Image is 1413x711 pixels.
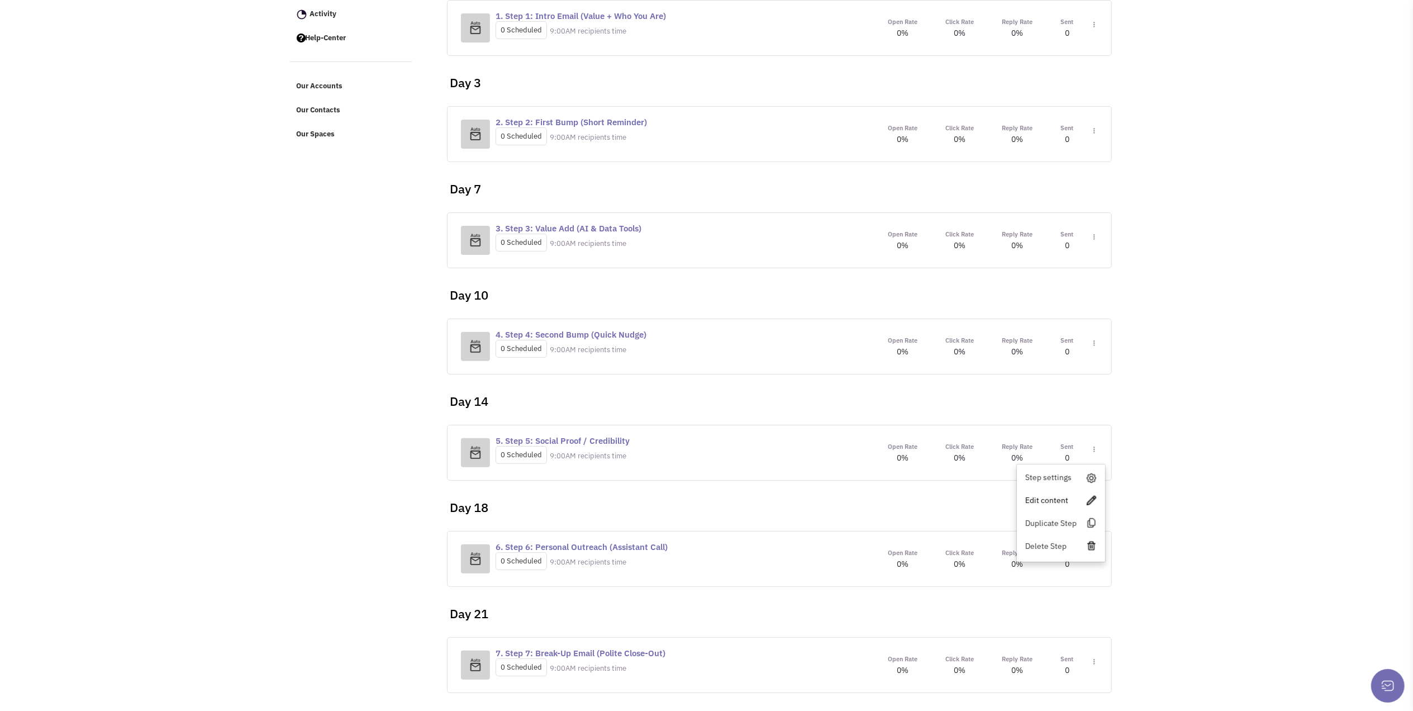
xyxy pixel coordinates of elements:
[954,347,965,357] span: 0%
[469,339,482,354] img: icon-autoemail-2x.png
[954,453,965,463] span: 0%
[897,453,908,463] span: 0%
[1065,134,1069,144] span: 0
[469,657,482,672] img: icon-autoemail-2x.png
[897,559,908,569] span: 0%
[550,451,626,462] p: 9:00AM recipients time
[888,229,917,240] p: Open Rate
[1086,473,1097,484] img: akar-icons_gear.png
[496,446,547,464] p: 0 Scheduled
[1093,22,1095,28] img: editmenu
[291,28,413,49] a: Help-Center
[291,124,413,145] a: Our Spaces
[888,441,917,452] p: Open Rate
[496,117,647,127] a: 2. Step 2: First Bump (Short Reminder)
[496,435,630,446] a: 5. Step 5: Social Proof / Credibility
[945,653,974,665] p: Click Rate
[1011,347,1023,357] span: 0%
[1060,441,1073,452] p: Sent
[1065,665,1069,675] span: 0
[1060,653,1073,665] p: Sent
[1093,128,1095,134] img: editmenu
[441,162,1117,207] div: Day 7
[310,9,337,18] span: Activity
[1011,559,1023,569] span: 0%
[1093,659,1095,665] img: editmenu
[1093,340,1095,347] img: editmenu
[1017,490,1105,510] a: Edit content
[954,665,965,675] span: 0%
[888,653,917,665] p: Open Rate
[945,16,974,27] p: Click Rate
[888,122,917,134] p: Open Rate
[469,20,482,35] img: icon-autoemail-2x.png
[1060,335,1073,346] p: Sent
[441,481,1117,525] div: Day 18
[441,268,1117,313] div: Day 10
[441,587,1117,632] div: Day 21
[1002,122,1033,134] p: Reply Rate
[1065,453,1069,463] span: 0
[550,239,626,249] p: 9:00AM recipients time
[1002,653,1033,665] p: Reply Rate
[888,16,917,27] p: Open Rate
[897,28,908,38] span: 0%
[1017,536,1105,556] a: Delete Step
[954,28,965,38] span: 0%
[1002,335,1033,346] p: Reply Rate
[897,665,908,675] span: 0%
[1060,229,1073,240] p: Sent
[888,547,917,558] p: Open Rate
[1002,229,1033,240] p: Reply Rate
[1093,234,1095,240] img: editmenu
[550,26,626,37] p: 9:00AM recipients time
[469,445,482,460] img: icon-autoemail-2x.png
[897,134,908,144] span: 0%
[291,76,413,97] a: Our Accounts
[469,126,482,141] img: icon-autoemail-2x.png
[1087,495,1097,505] img: Edit-Pencil.png
[550,557,626,568] p: 9:00AM recipients time
[496,329,646,340] a: 4. Step 4: Second Bump (Quick Nudge)
[1065,559,1069,569] span: 0
[496,648,665,658] a: 7. Step 7: Break-Up Email (Polite Close-Out)
[1065,28,1069,38] span: 0
[1017,467,1105,487] a: Step settings
[954,240,965,250] span: 0%
[1065,240,1069,250] span: 0
[291,100,413,121] a: Our Contacts
[888,335,917,346] p: Open Rate
[954,559,965,569] span: 0%
[1011,134,1023,144] span: 0%
[1011,240,1023,250] span: 0%
[1002,547,1033,558] p: Reply Rate
[496,234,547,252] p: 0 Scheduled
[496,127,547,146] p: 0 Scheduled
[1065,347,1069,357] span: 0
[550,132,626,143] p: 9:00AM recipients time
[496,21,547,40] p: 0 Scheduled
[945,335,974,346] p: Click Rate
[1086,518,1097,528] img: Copy.png
[1011,665,1023,675] span: 0%
[550,345,626,355] p: 9:00AM recipients time
[291,4,413,25] a: Activity
[945,547,974,558] p: Click Rate
[469,233,482,248] img: icon-autoemail-2x.png
[297,106,341,115] span: Our Contacts
[1002,16,1033,27] p: Reply Rate
[550,663,626,674] p: 9:00AM recipients time
[441,375,1117,419] div: Day 14
[1011,28,1023,38] span: 0%
[496,658,547,677] p: 0 Scheduled
[496,223,641,234] a: 3. Step 3: Value Add (AI & Data Tools)
[297,10,307,20] img: Activity.png
[1086,541,1097,551] img: bx_bx-trash.png
[297,82,343,91] span: Our Accounts
[1017,513,1105,533] a: Duplicate Step
[496,542,668,552] a: 6. Step 6: Personal Outreach (Assistant Call)
[496,552,547,571] p: 0 Scheduled
[1011,453,1023,463] span: 0%
[897,240,908,250] span: 0%
[945,441,974,452] p: Click Rate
